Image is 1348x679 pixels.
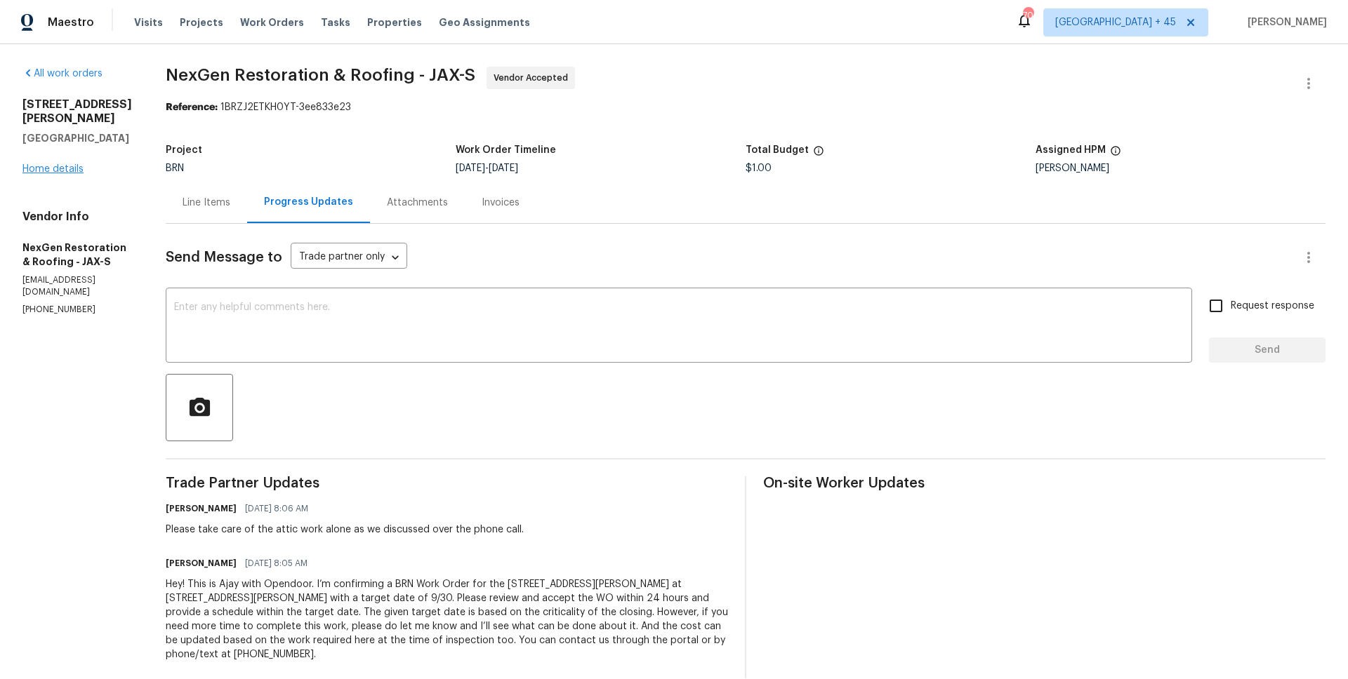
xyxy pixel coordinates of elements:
[166,100,1326,114] div: 1BRZJ2ETKH0YT-3ee833e23
[22,98,132,126] h2: [STREET_ADDRESS][PERSON_NAME]
[482,196,520,210] div: Invoices
[439,15,530,29] span: Geo Assignments
[387,196,448,210] div: Attachments
[456,163,518,173] span: -
[183,196,230,210] div: Line Items
[166,476,728,490] span: Trade Partner Updates
[746,163,772,173] span: $1.00
[166,502,237,516] h6: [PERSON_NAME]
[494,71,574,85] span: Vendor Accepted
[240,15,304,29] span: Work Orders
[746,145,809,155] h5: Total Budget
[134,15,163,29] span: Visits
[166,67,475,83] span: NexGen Restoration & Roofing - JAX-S
[166,102,218,112] b: Reference:
[763,476,1326,490] span: On-site Worker Updates
[456,163,485,173] span: [DATE]
[166,250,282,264] span: Send Message to
[321,18,350,27] span: Tasks
[1023,8,1033,22] div: 709
[22,131,132,145] h5: [GEOGRAPHIC_DATA]
[22,274,132,298] p: [EMAIL_ADDRESS][DOMAIN_NAME]
[367,15,422,29] span: Properties
[22,210,132,224] h4: Vendor Info
[22,164,84,174] a: Home details
[1110,145,1121,163] span: The hpm assigned to this work order.
[1242,15,1327,29] span: [PERSON_NAME]
[1055,15,1176,29] span: [GEOGRAPHIC_DATA] + 45
[166,145,202,155] h5: Project
[1036,163,1326,173] div: [PERSON_NAME]
[22,241,132,269] h5: NexGen Restoration & Roofing - JAX-S
[264,195,353,209] div: Progress Updates
[48,15,94,29] span: Maestro
[1036,145,1106,155] h5: Assigned HPM
[180,15,223,29] span: Projects
[1231,299,1314,314] span: Request response
[22,69,103,79] a: All work orders
[245,556,308,570] span: [DATE] 8:05 AM
[813,145,824,163] span: The total cost of line items that have been proposed by Opendoor. This sum includes line items th...
[166,556,237,570] h6: [PERSON_NAME]
[291,246,407,269] div: Trade partner only
[489,163,518,173] span: [DATE]
[166,523,524,537] div: Please take care of the attic work alone as we discussed over the phone call.
[456,145,556,155] h5: Work Order Timeline
[166,577,728,661] div: Hey! This is Ajay with Opendoor. I’m confirming a BRN Work Order for the [STREET_ADDRESS][PERSON_...
[166,163,184,173] span: BRN
[245,502,308,516] span: [DATE] 8:06 AM
[22,304,132,316] p: [PHONE_NUMBER]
